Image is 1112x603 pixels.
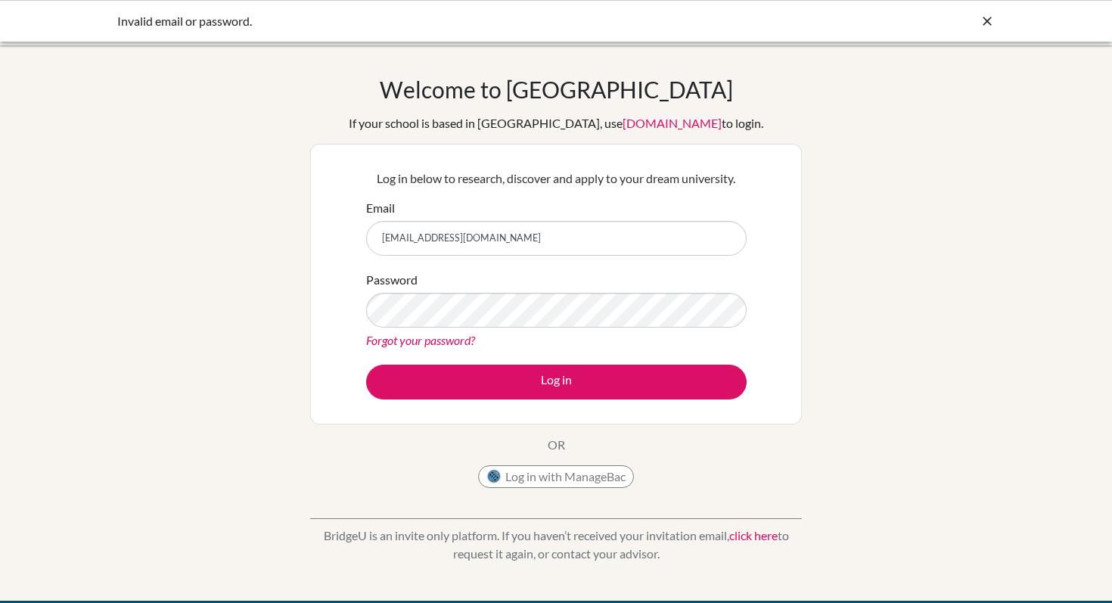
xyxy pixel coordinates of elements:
a: [DOMAIN_NAME] [623,116,722,130]
button: Log in with ManageBac [478,465,634,488]
div: Invalid email or password. [117,12,768,30]
p: OR [548,436,565,454]
a: click here [729,528,778,542]
label: Email [366,199,395,217]
p: Log in below to research, discover and apply to your dream university. [366,169,747,188]
p: BridgeU is an invite only platform. If you haven’t received your invitation email, to request it ... [310,527,802,563]
h1: Welcome to [GEOGRAPHIC_DATA] [380,76,733,103]
label: Password [366,271,418,289]
button: Log in [366,365,747,399]
a: Forgot your password? [366,333,475,347]
div: If your school is based in [GEOGRAPHIC_DATA], use to login. [349,114,763,132]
